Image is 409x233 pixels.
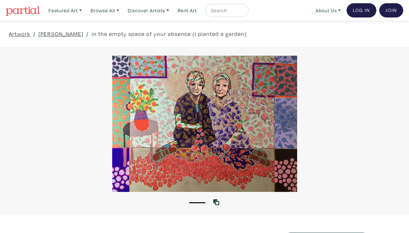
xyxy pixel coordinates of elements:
a: Log In [347,3,376,17]
a: [PERSON_NAME] [38,29,83,38]
span: / [33,29,36,38]
a: in the empty space of your absence (I planted a garden) [91,29,247,38]
input: Search [210,6,242,15]
a: About Us [313,4,344,17]
span: / [86,29,89,38]
a: Artwork [9,29,30,38]
a: Rent Art [175,4,200,17]
a: Join [379,3,403,17]
a: Featured Art [46,4,85,17]
a: Discover Artists [125,4,172,17]
a: Browse All [88,4,122,17]
button: 1 of 1 [189,202,205,203]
